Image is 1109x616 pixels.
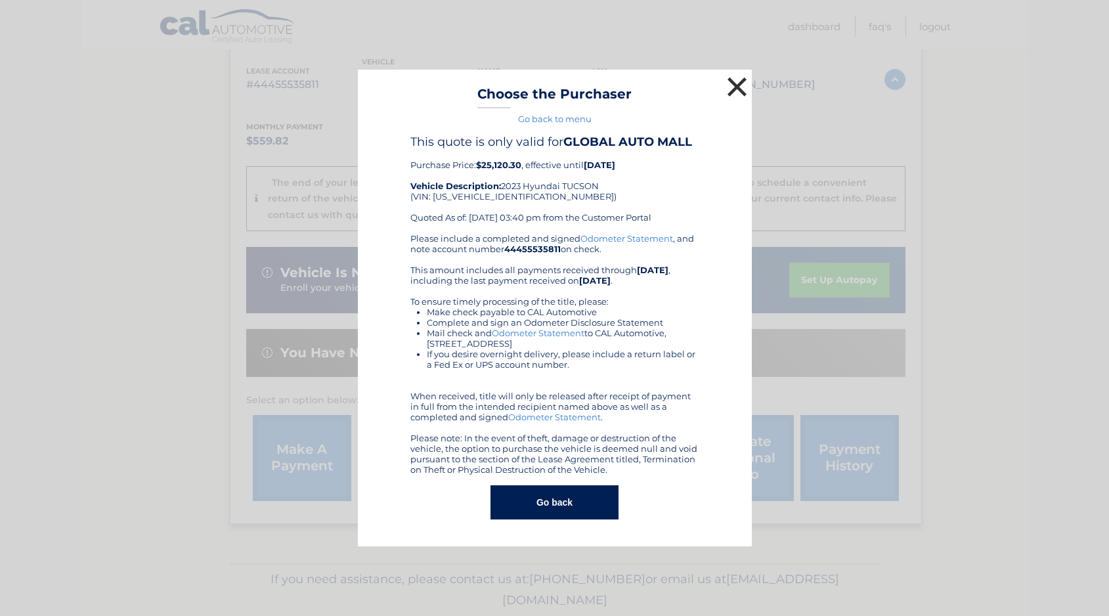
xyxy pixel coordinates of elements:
[427,328,699,349] li: Mail check and to CAL Automotive, [STREET_ADDRESS]
[477,86,632,109] h3: Choose the Purchaser
[410,135,699,149] h4: This quote is only valid for
[579,275,611,286] b: [DATE]
[410,233,699,475] div: Please include a completed and signed , and note account number on check. This amount includes al...
[724,74,750,100] button: ×
[476,160,521,170] b: $25,120.30
[427,349,699,370] li: If you desire overnight delivery, please include a return label or a Fed Ex or UPS account number.
[584,160,615,170] b: [DATE]
[427,317,699,328] li: Complete and sign an Odometer Disclosure Statement
[410,135,699,233] div: Purchase Price: , effective until 2023 Hyundai TUCSON (VIN: [US_VEHICLE_IDENTIFICATION_NUMBER]) Q...
[508,412,601,422] a: Odometer Statement
[492,328,584,338] a: Odometer Statement
[504,244,561,254] b: 44455535811
[410,181,501,191] strong: Vehicle Description:
[637,265,668,275] b: [DATE]
[490,485,619,519] button: Go back
[427,307,699,317] li: Make check payable to CAL Automotive
[563,135,692,149] b: GLOBAL AUTO MALL
[518,114,592,124] a: Go back to menu
[580,233,673,244] a: Odometer Statement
